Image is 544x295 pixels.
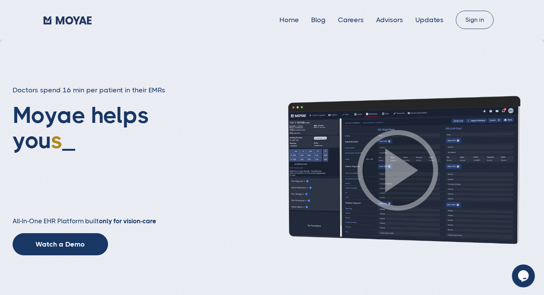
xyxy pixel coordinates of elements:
[338,16,364,24] a: Careers
[44,14,92,26] a: home
[415,16,444,24] a: Updates
[13,233,108,255] a: Watch a Demo
[376,16,403,24] a: Advisors
[456,11,494,29] a: Sign in
[13,103,216,202] h1: Moyae helps you
[13,85,216,95] h3: Doctors spend 16 min per patient in their EMRs
[512,264,536,287] iframe: chat widget
[44,16,92,24] img: Moyae Logo
[99,217,156,225] strong: only for vision-care
[51,127,62,153] span: s
[311,16,326,24] a: Blog
[62,127,75,153] span: _
[279,16,299,24] a: Home
[13,217,216,226] h2: All-In-One EHR Platform built
[265,95,532,245] img: Patient history screenshot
